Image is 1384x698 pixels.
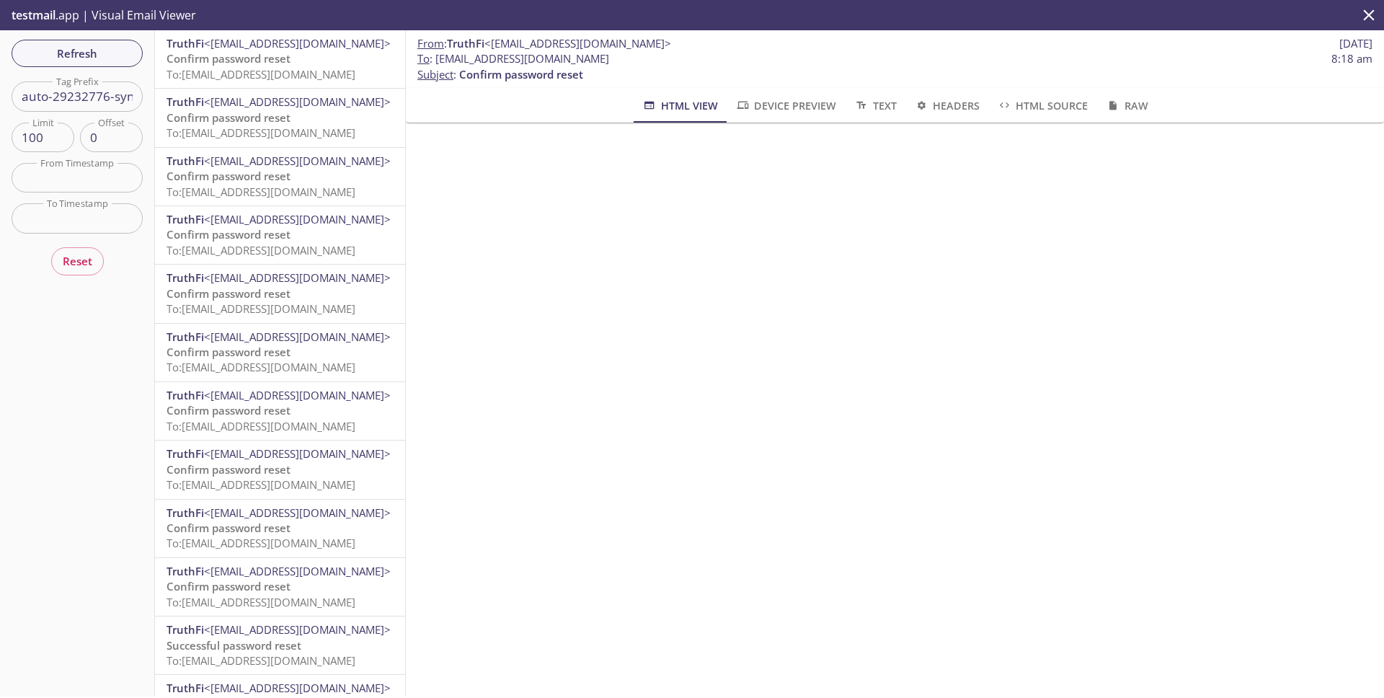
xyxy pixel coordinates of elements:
span: Refresh [23,44,131,63]
span: <[EMAIL_ADDRESS][DOMAIN_NAME]> [204,36,391,50]
span: <[EMAIL_ADDRESS][DOMAIN_NAME]> [204,622,391,637]
span: TruthFi [167,154,204,168]
span: From [417,36,444,50]
span: Confirm password reset [167,403,290,418]
span: Headers [914,97,980,115]
span: : [EMAIL_ADDRESS][DOMAIN_NAME] [417,51,609,66]
div: TruthFi<[EMAIL_ADDRESS][DOMAIN_NAME]>Confirm password resetTo:[EMAIL_ADDRESS][DOMAIN_NAME] [155,441,405,498]
span: To [417,51,430,66]
span: TruthFi [167,94,204,109]
div: TruthFi<[EMAIL_ADDRESS][DOMAIN_NAME]>Confirm password resetTo:[EMAIL_ADDRESS][DOMAIN_NAME] [155,148,405,206]
span: testmail [12,7,56,23]
span: To: [EMAIL_ADDRESS][DOMAIN_NAME] [167,653,355,668]
span: : [417,36,671,51]
div: TruthFi<[EMAIL_ADDRESS][DOMAIN_NAME]>Confirm password resetTo:[EMAIL_ADDRESS][DOMAIN_NAME] [155,558,405,616]
span: Raw [1105,97,1148,115]
button: Reset [51,247,104,275]
span: TruthFi [167,564,204,578]
span: To: [EMAIL_ADDRESS][DOMAIN_NAME] [167,125,355,140]
p: : [417,51,1372,82]
span: HTML View [642,97,717,115]
span: <[EMAIL_ADDRESS][DOMAIN_NAME]> [204,505,391,520]
div: TruthFi<[EMAIL_ADDRESS][DOMAIN_NAME]>Successful password resetTo:[EMAIL_ADDRESS][DOMAIN_NAME] [155,617,405,674]
span: 8:18 am [1331,51,1372,66]
span: Confirm password reset [459,67,583,81]
span: Confirm password reset [167,110,290,125]
span: <[EMAIL_ADDRESS][DOMAIN_NAME]> [204,212,391,226]
span: <[EMAIL_ADDRESS][DOMAIN_NAME]> [204,154,391,168]
span: TruthFi [167,212,204,226]
span: To: [EMAIL_ADDRESS][DOMAIN_NAME] [167,301,355,316]
span: <[EMAIL_ADDRESS][DOMAIN_NAME]> [204,388,391,402]
span: <[EMAIL_ADDRESS][DOMAIN_NAME]> [204,446,391,461]
span: Successful password reset [167,638,301,653]
span: Confirm password reset [167,462,290,477]
span: [DATE] [1339,36,1372,51]
div: TruthFi<[EMAIL_ADDRESS][DOMAIN_NAME]>Confirm password resetTo:[EMAIL_ADDRESS][DOMAIN_NAME] [155,30,405,88]
div: TruthFi<[EMAIL_ADDRESS][DOMAIN_NAME]>Confirm password resetTo:[EMAIL_ADDRESS][DOMAIN_NAME] [155,382,405,440]
span: To: [EMAIL_ADDRESS][DOMAIN_NAME] [167,595,355,609]
span: Confirm password reset [167,579,290,593]
span: To: [EMAIL_ADDRESS][DOMAIN_NAME] [167,67,355,81]
span: Device Preview [735,97,836,115]
span: To: [EMAIL_ADDRESS][DOMAIN_NAME] [167,360,355,374]
span: TruthFi [167,446,204,461]
button: Refresh [12,40,143,67]
span: To: [EMAIL_ADDRESS][DOMAIN_NAME] [167,477,355,492]
span: Confirm password reset [167,169,290,183]
span: HTML Source [997,97,1088,115]
span: <[EMAIL_ADDRESS][DOMAIN_NAME]> [204,564,391,578]
span: To: [EMAIL_ADDRESS][DOMAIN_NAME] [167,185,355,199]
div: TruthFi<[EMAIL_ADDRESS][DOMAIN_NAME]>Confirm password resetTo:[EMAIL_ADDRESS][DOMAIN_NAME] [155,265,405,322]
span: To: [EMAIL_ADDRESS][DOMAIN_NAME] [167,419,355,433]
span: <[EMAIL_ADDRESS][DOMAIN_NAME]> [204,270,391,285]
span: <[EMAIL_ADDRESS][DOMAIN_NAME]> [204,681,391,695]
span: To: [EMAIL_ADDRESS][DOMAIN_NAME] [167,536,355,550]
span: TruthFi [167,36,204,50]
span: Confirm password reset [167,345,290,359]
span: To: [EMAIL_ADDRESS][DOMAIN_NAME] [167,243,355,257]
span: Text [853,97,896,115]
span: TruthFi [447,36,484,50]
span: TruthFi [167,505,204,520]
span: Reset [63,252,92,270]
div: TruthFi<[EMAIL_ADDRESS][DOMAIN_NAME]>Confirm password resetTo:[EMAIL_ADDRESS][DOMAIN_NAME] [155,324,405,381]
div: TruthFi<[EMAIL_ADDRESS][DOMAIN_NAME]>Confirm password resetTo:[EMAIL_ADDRESS][DOMAIN_NAME] [155,500,405,557]
span: TruthFi [167,622,204,637]
span: <[EMAIL_ADDRESS][DOMAIN_NAME]> [484,36,671,50]
div: TruthFi<[EMAIL_ADDRESS][DOMAIN_NAME]>Confirm password resetTo:[EMAIL_ADDRESS][DOMAIN_NAME] [155,89,405,146]
span: Confirm password reset [167,521,290,535]
span: TruthFi [167,270,204,285]
span: <[EMAIL_ADDRESS][DOMAIN_NAME]> [204,330,391,344]
span: TruthFi [167,330,204,344]
span: Confirm password reset [167,286,290,301]
span: <[EMAIL_ADDRESS][DOMAIN_NAME]> [204,94,391,109]
span: TruthFi [167,681,204,695]
span: Confirm password reset [167,51,290,66]
div: TruthFi<[EMAIL_ADDRESS][DOMAIN_NAME]>Confirm password resetTo:[EMAIL_ADDRESS][DOMAIN_NAME] [155,206,405,264]
span: Confirm password reset [167,227,290,242]
span: Subject [417,67,453,81]
span: TruthFi [167,388,204,402]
